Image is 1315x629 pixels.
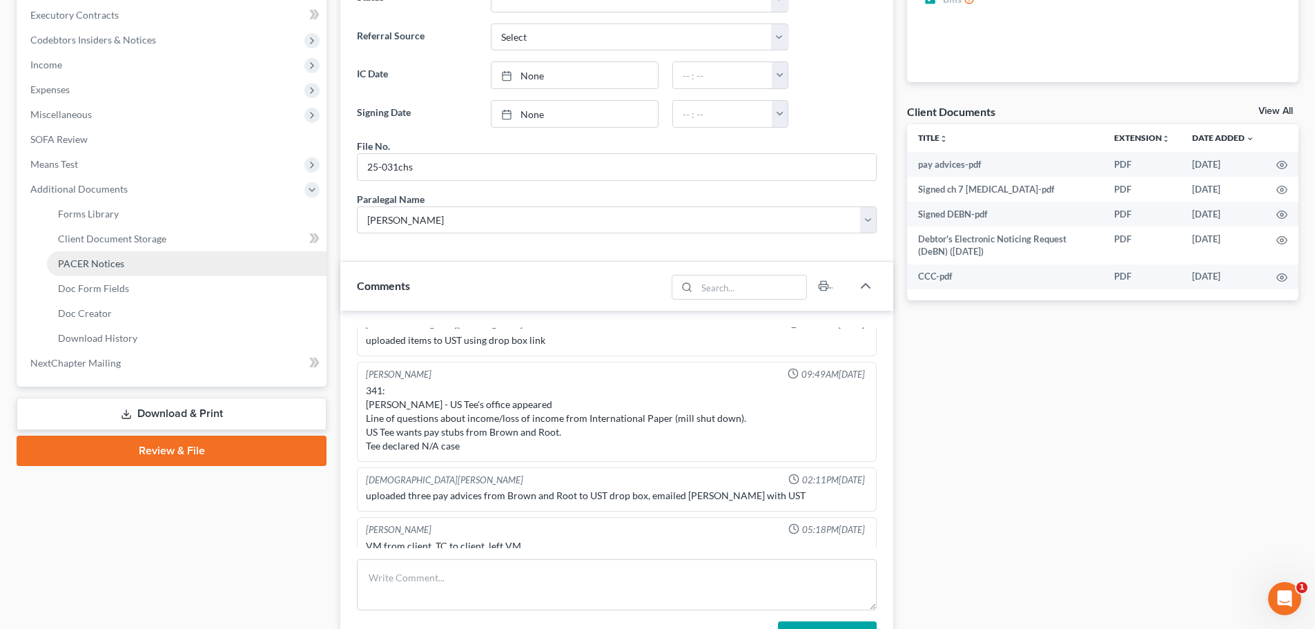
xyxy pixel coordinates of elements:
div: Paralegal Name [357,192,425,206]
div: uploaded three pay advices from Brown and Root to UST drop box, emailed [PERSON_NAME] with UST [366,489,868,503]
span: NextChapter Mailing [30,357,121,369]
a: None [491,101,658,127]
td: [DATE] [1181,264,1265,289]
a: Extensionunfold_more [1114,133,1170,143]
span: SOFA Review [30,133,88,145]
span: PACER Notices [58,258,124,269]
div: uploaded items to UST using drop box link [366,333,868,347]
a: SOFA Review [19,127,327,152]
i: expand_more [1246,135,1254,143]
span: Income [30,59,62,70]
span: 09:49AM[DATE] [801,368,865,381]
a: PACER Notices [47,251,327,276]
span: Miscellaneous [30,108,92,120]
td: PDF [1103,202,1181,226]
td: PDF [1103,226,1181,264]
td: [DATE] [1181,202,1265,226]
a: Forms Library [47,202,327,226]
td: PDF [1103,152,1181,177]
span: 05:18PM[DATE] [802,523,865,536]
span: Forms Library [58,208,119,220]
span: Additional Documents [30,183,128,195]
span: Codebtors Insiders & Notices [30,34,156,46]
i: unfold_more [1162,135,1170,143]
a: Client Document Storage [47,226,327,251]
label: Signing Date [350,100,483,128]
span: 1 [1296,582,1307,593]
a: Doc Creator [47,301,327,326]
span: Download History [58,332,137,344]
span: Comments [357,279,410,292]
a: Review & File [17,436,327,466]
label: IC Date [350,61,483,89]
div: [PERSON_NAME] [366,368,431,381]
a: Executory Contracts [19,3,327,28]
span: Means Test [30,158,78,170]
span: Client Document Storage [58,233,166,244]
input: -- [358,154,876,180]
div: [PERSON_NAME] [366,523,431,536]
span: 02:11PM[DATE] [802,474,865,487]
td: Debtor's Electronic Noticing Request (DeBN) ([DATE]) [907,226,1103,264]
td: PDF [1103,177,1181,202]
td: [DATE] [1181,226,1265,264]
label: Referral Source [350,23,483,51]
a: View All [1258,106,1293,116]
td: pay advices-pdf [907,152,1103,177]
td: PDF [1103,264,1181,289]
a: Doc Form Fields [47,276,327,301]
a: Date Added expand_more [1192,133,1254,143]
input: Search... [697,275,807,299]
div: VM from client. TC to client, left VM. [366,539,868,553]
div: [DEMOGRAPHIC_DATA][PERSON_NAME] [366,474,523,487]
td: Signed ch 7 [MEDICAL_DATA]-pdf [907,177,1103,202]
a: NextChapter Mailing [19,351,327,376]
td: CCC-pdf [907,264,1103,289]
span: Doc Form Fields [58,282,129,294]
td: [DATE] [1181,177,1265,202]
td: Signed DEBN-pdf [907,202,1103,226]
span: Expenses [30,84,70,95]
a: Download History [47,326,327,351]
a: Download & Print [17,398,327,430]
input: -- : -- [673,62,772,88]
input: -- : -- [673,101,772,127]
a: None [491,62,658,88]
span: Executory Contracts [30,9,119,21]
div: File No. [357,139,390,153]
i: unfold_more [939,135,948,143]
span: Doc Creator [58,307,112,319]
div: Client Documents [907,104,995,119]
a: Titleunfold_more [918,133,948,143]
iframe: Intercom live chat [1268,582,1301,615]
td: [DATE] [1181,152,1265,177]
div: 341: [PERSON_NAME] - US Tee's office appeared Line of questions about income/loss of income from ... [366,384,868,453]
